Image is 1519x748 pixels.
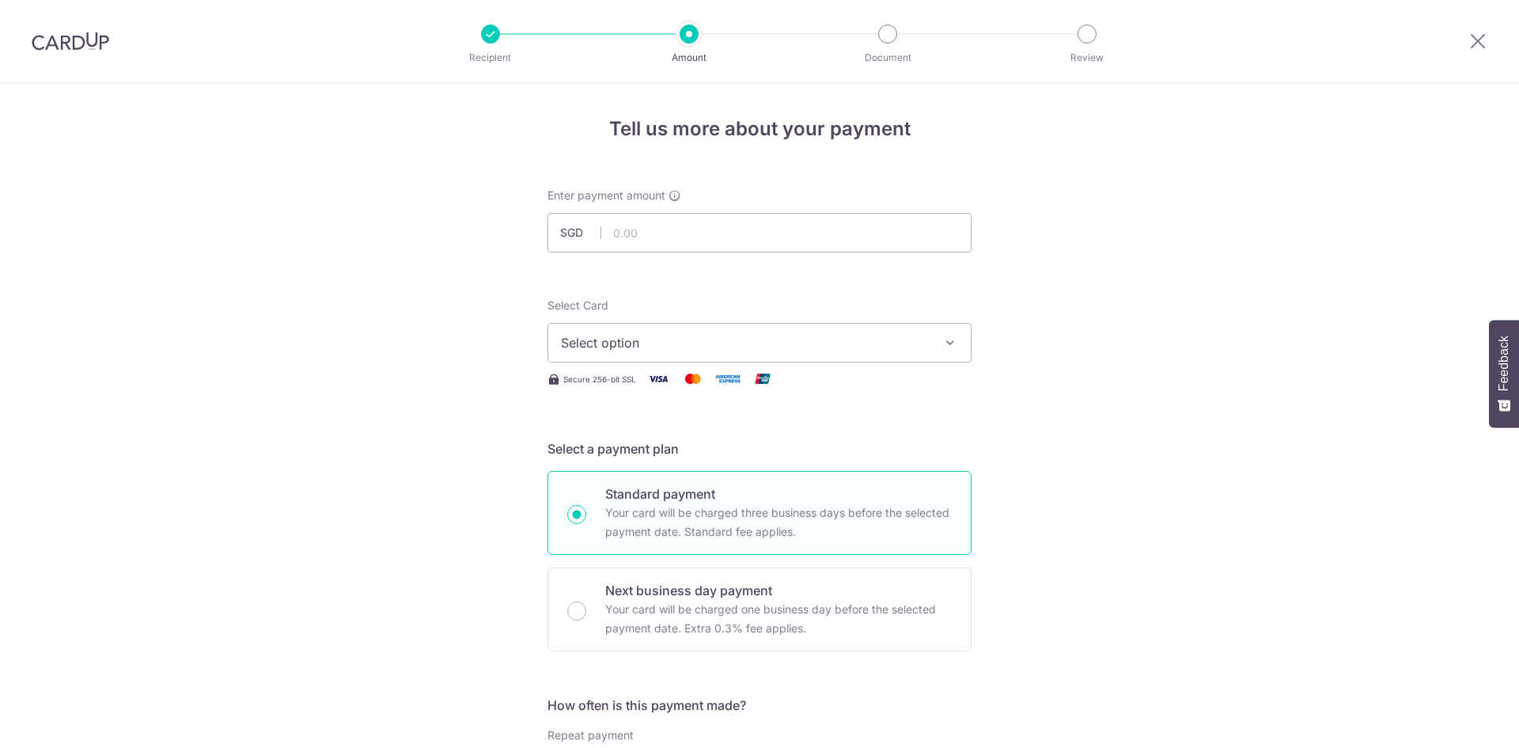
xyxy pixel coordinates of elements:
h5: Select a payment plan [547,439,972,458]
img: CardUp [32,32,109,51]
span: translation missing: en.payables.payment_networks.credit_card.summary.labels.select_card [547,298,608,312]
span: Enter payment amount [547,188,665,203]
iframe: Opens a widget where you can find more information [1418,701,1503,740]
h5: How often is this payment made? [547,696,972,715]
img: Union Pay [747,369,778,389]
p: Next business day payment [605,581,952,600]
img: American Express [712,369,744,389]
p: Review [1028,50,1146,66]
span: Feedback [1497,336,1511,391]
label: Repeat payment [547,727,634,743]
p: Document [829,50,946,66]
p: Your card will be charged three business days before the selected payment date. Standard fee appl... [605,503,952,541]
input: 0.00 [547,213,972,252]
h4: Tell us more about your payment [547,115,972,143]
button: Select option [547,323,972,363]
p: Recipient [432,50,549,66]
img: Visa [642,369,674,389]
p: Amount [631,50,748,66]
button: Feedback - Show survey [1489,320,1519,427]
p: Standard payment [605,484,952,503]
img: Mastercard [677,369,709,389]
span: SGD [560,225,601,241]
span: Secure 256-bit SSL [563,373,636,385]
p: Your card will be charged one business day before the selected payment date. Extra 0.3% fee applies. [605,600,952,638]
span: Select option [561,333,930,352]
